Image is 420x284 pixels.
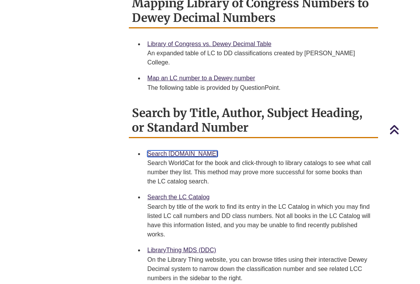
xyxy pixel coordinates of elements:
h2: Search by Title, Author, Subject Heading, or Standard Number [129,103,378,138]
div: The following table is provided by QuestionPoint. [147,83,372,92]
div: An expanded table of LC to DD classifications created by [PERSON_NAME] College. [147,49,372,67]
a: Library of Congress vs. Dewey Decimal Table [147,41,272,47]
div: Search by title of the work to find its entry in the LC Catalog in which you may find listed LC c... [147,202,372,239]
a: Search [DOMAIN_NAME] [147,150,218,157]
a: Back to Top [389,124,418,135]
a: Search the LC Catalog [147,194,210,200]
a: LibraryThing MDS (DDC) [147,247,216,253]
div: Search WorldCat for the book and click-through to library catalogs to see what call number they l... [147,159,372,186]
a: Map an LC number to a Dewey number [147,75,255,81]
